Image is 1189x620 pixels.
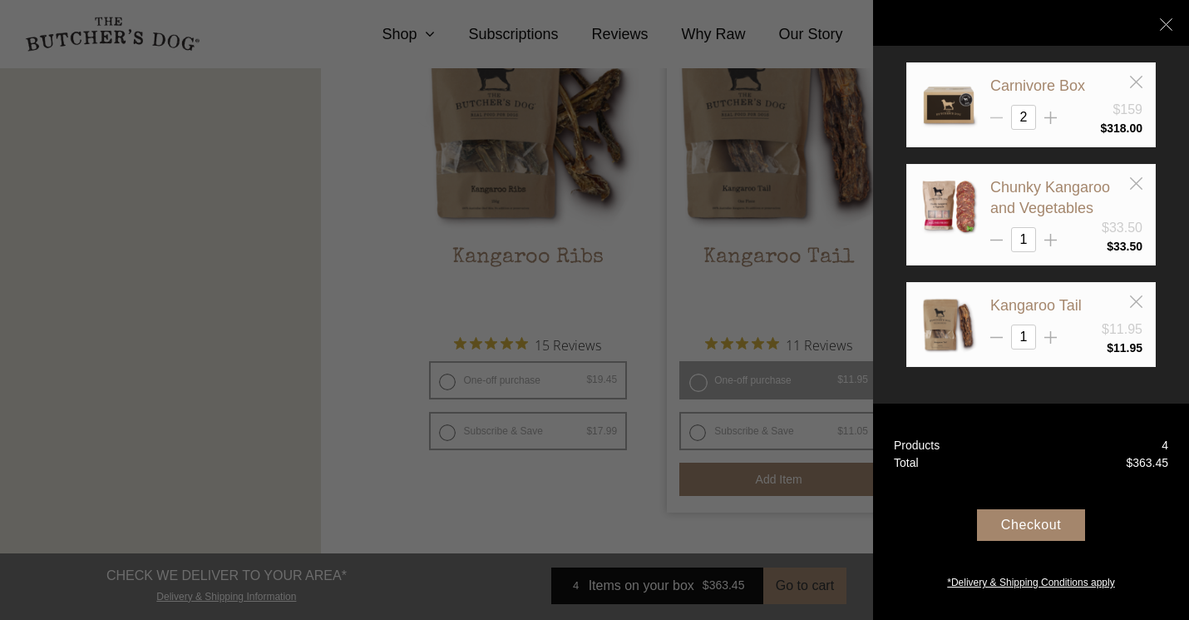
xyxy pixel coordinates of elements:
bdi: 363.45 [1126,456,1168,469]
span: $ [1107,240,1113,253]
a: Chunky Kangaroo and Vegetables [990,179,1110,216]
bdi: 33.50 [1107,240,1142,253]
div: Total [894,454,919,472]
span: $ [1107,341,1113,355]
img: Carnivore Box [920,76,978,134]
a: Products 4 Total $363.45 Checkout [873,404,1189,620]
div: $33.50 [1102,218,1142,238]
span: $ [1126,456,1132,469]
img: Chunky Kangaroo and Vegetables [920,177,978,236]
a: Carnivore Box [990,77,1085,94]
span: $ [1100,122,1107,135]
div: Checkout [977,509,1085,541]
div: $11.95 [1102,320,1142,340]
div: Products [894,437,940,454]
bdi: 318.00 [1100,122,1142,135]
img: Kangaroo Tail [920,295,978,354]
a: Kangaroo Tail [990,297,1082,314]
div: 4 [1162,437,1168,454]
a: *Delivery & Shipping Conditions apply [873,571,1189,590]
bdi: 11.95 [1107,341,1142,355]
div: $159 [1113,100,1142,120]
